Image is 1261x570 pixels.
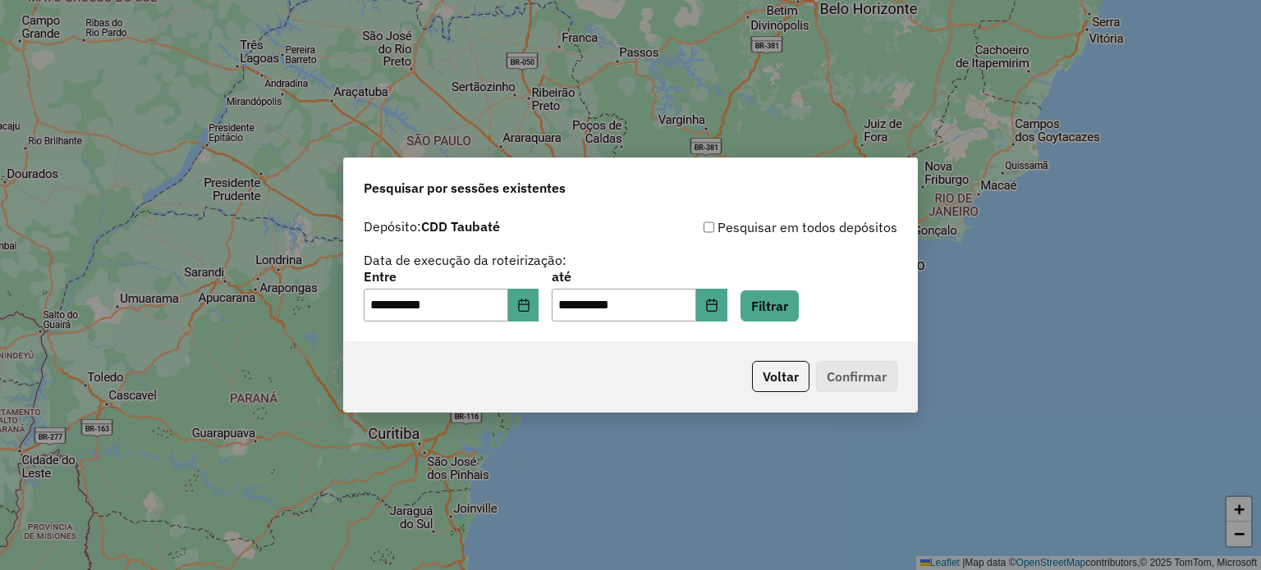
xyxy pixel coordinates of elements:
label: até [552,267,727,286]
button: Filtrar [741,290,799,321]
label: Depósito: [364,217,500,236]
button: Choose Date [696,289,727,321]
label: Data de execução da roteirização: [364,250,566,270]
label: Entre [364,267,539,286]
button: Choose Date [508,289,539,321]
span: Pesquisar por sessões existentes [364,178,566,198]
button: Voltar [752,361,809,392]
div: Pesquisar em todos depósitos [630,217,897,237]
strong: CDD Taubaté [421,218,500,235]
